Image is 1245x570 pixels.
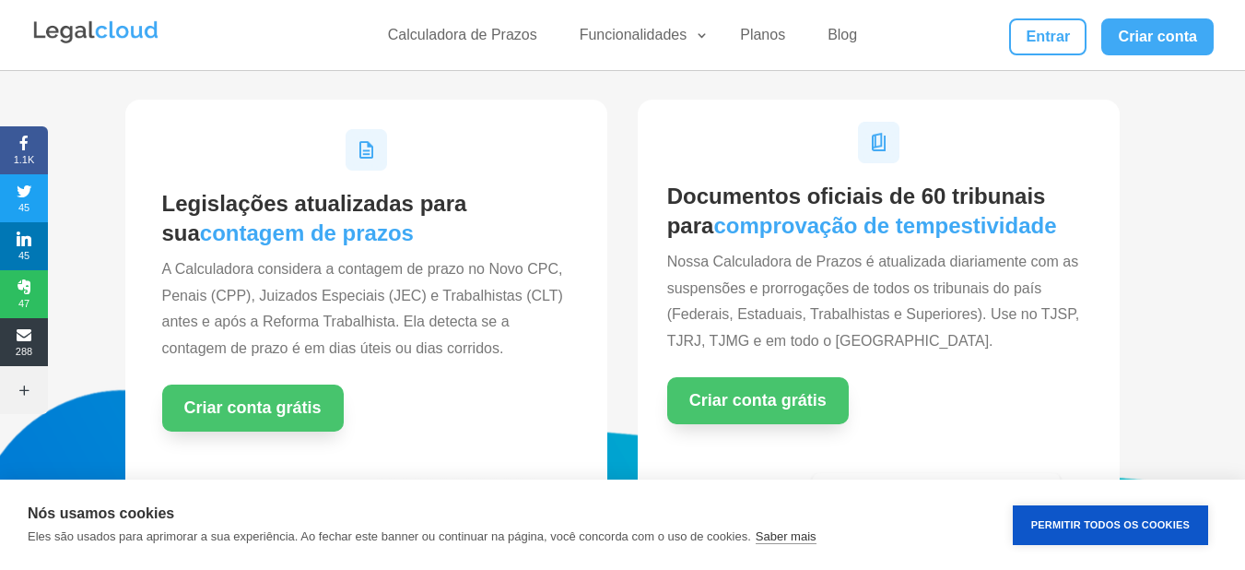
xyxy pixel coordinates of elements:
a: Calculadora de Prazos [377,26,548,53]
span: comprovação de tempestividade [713,213,1056,238]
img: Ícone Documentos para Tempestividade [858,122,899,163]
a: Saber mais [756,529,816,544]
p: Eles são usados para aprimorar a sua experiência. Ao fechar este banner ou continuar na página, v... [28,529,751,543]
img: Legalcloud Logo [31,18,160,46]
a: Entrar [1009,18,1086,55]
span: A Calculadora considera a contagem de prazo no Novo CPC, Penais (CPP), Juizados Especiais (JEC) e... [162,261,563,356]
a: Blog [816,26,868,53]
a: Logo da Legalcloud [31,33,160,49]
a: Criar conta [1101,18,1214,55]
a: Planos [729,26,796,53]
img: Ícone Legislações [346,129,387,171]
a: Criar conta grátis [667,377,849,424]
h2: Documentos oficiais de 60 tribunais para [667,182,1091,248]
span: Nossa Calculadora de Prazos é atualizada diariamente com as suspensões e prorrogações de todos os... [667,254,1080,349]
span: contagem de prazos [200,220,414,245]
a: Criar conta grátis [162,385,344,432]
h2: Legislações atualizadas para sua [162,189,571,255]
a: Funcionalidades [569,26,710,53]
button: Permitir Todos os Cookies [1013,505,1208,545]
strong: Nós usamos cookies [28,505,174,521]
